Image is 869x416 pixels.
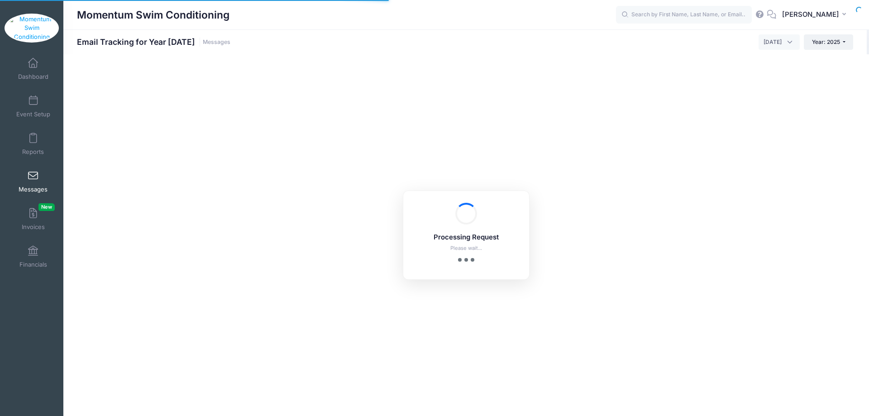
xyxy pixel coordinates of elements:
span: New [38,203,55,211]
a: Dashboard [12,53,55,85]
span: Invoices [22,223,45,231]
button: Year: 2025 [804,34,853,50]
input: Search by First Name, Last Name, or Email... [616,6,752,24]
h5: Processing Request [415,234,517,242]
span: September 2025 [764,38,782,46]
a: Messages [203,39,230,46]
span: Dashboard [18,73,48,81]
h1: Momentum Swim Conditioning [77,5,229,25]
span: September 2025 [759,34,800,50]
span: Year: 2025 [812,38,840,45]
a: Messages [12,166,55,197]
a: Reports [12,128,55,160]
span: Messages [19,186,48,193]
a: InvoicesNew [12,203,55,235]
a: Event Setup [12,91,55,122]
h1: Email Tracking for Year [DATE] [77,37,230,47]
span: [PERSON_NAME] [782,10,839,19]
span: Reports [22,148,44,156]
button: [PERSON_NAME] [776,5,855,25]
img: Momentum Swim Conditioning [5,14,59,43]
p: Please wait... [415,244,517,252]
a: Financials [12,241,55,273]
span: Financials [19,261,47,268]
span: Event Setup [16,110,50,118]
